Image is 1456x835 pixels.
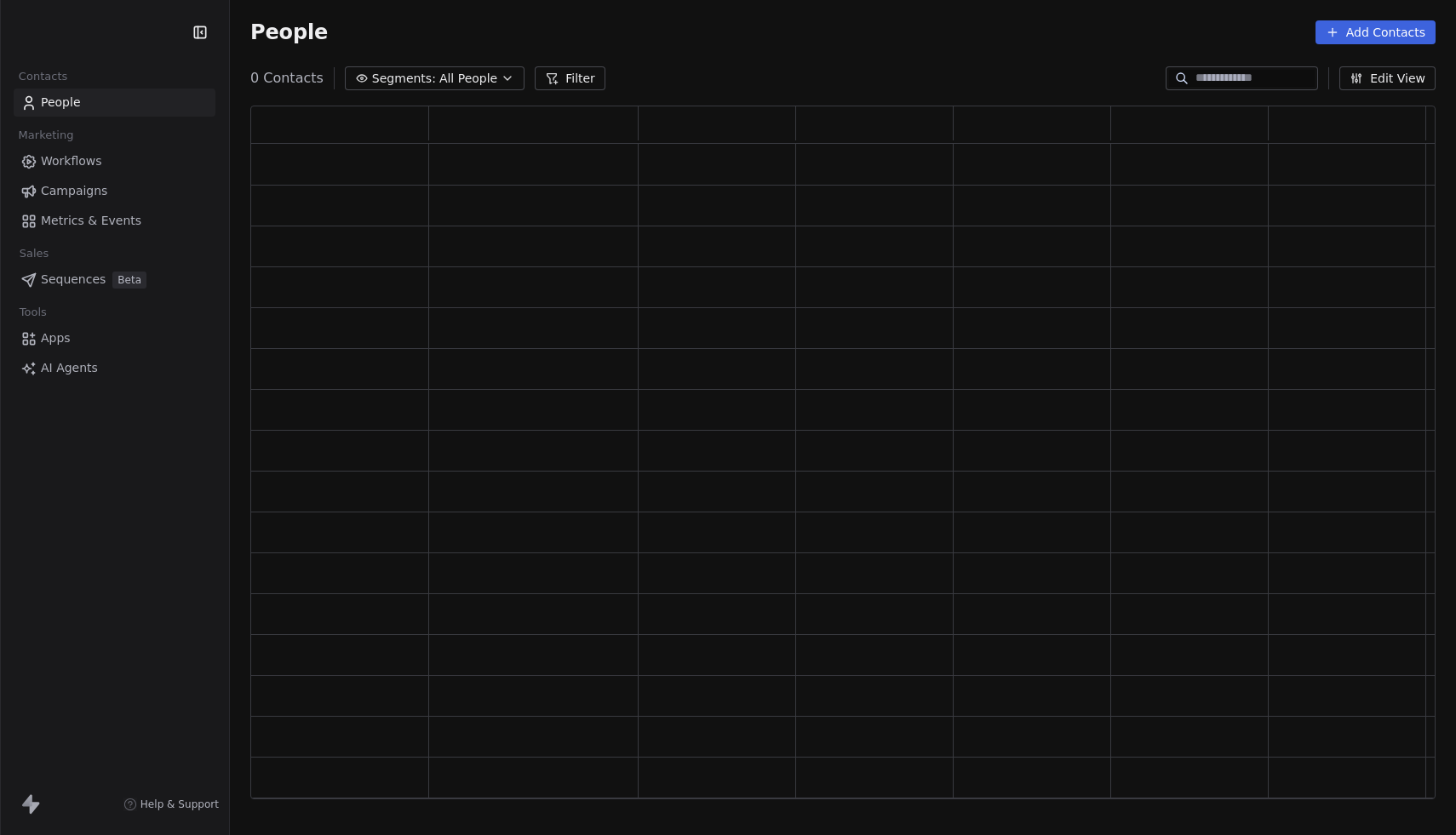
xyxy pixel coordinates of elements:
span: Tools [12,300,54,325]
a: Campaigns [14,177,215,205]
span: AI Agents [41,359,98,377]
span: Help & Support [140,798,219,811]
span: 0 Contacts [250,68,324,89]
span: All People [439,70,497,88]
a: SequencesBeta [14,266,215,294]
span: Sequences [41,271,106,289]
span: Metrics & Events [41,212,141,230]
span: Beta [112,272,146,289]
a: People [14,89,215,117]
a: Apps [14,324,215,352]
a: Help & Support [123,798,219,811]
a: Metrics & Events [14,207,215,235]
span: Workflows [41,152,102,170]
span: Apps [41,329,71,347]
span: Sales [12,241,56,266]
span: Segments: [372,70,436,88]
span: People [41,94,81,112]
a: Workflows [14,147,215,175]
span: Contacts [11,64,75,89]
a: AI Agents [14,354,215,382]
span: People [250,20,328,45]
span: Marketing [11,123,81,148]
button: Add Contacts [1316,20,1436,44]
button: Filter [535,66,605,90]
span: Campaigns [41,182,107,200]
button: Edit View [1339,66,1436,90]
